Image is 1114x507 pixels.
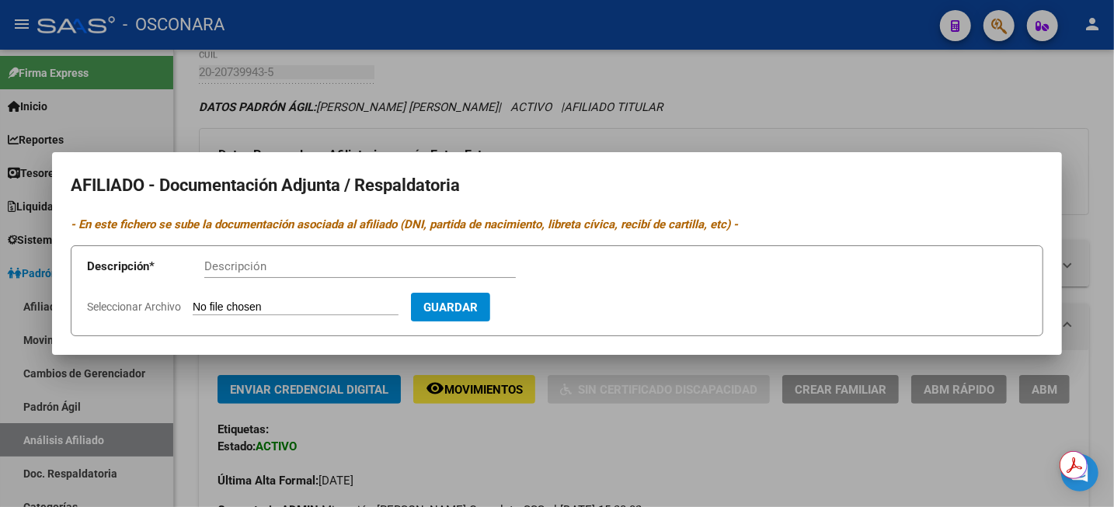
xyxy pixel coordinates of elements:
[71,171,1043,200] h2: AFILIADO - Documentación Adjunta / Respaldatoria
[71,217,738,231] i: - En este fichero se sube la documentación asociada al afiliado (DNI, partida de nacimiento, libr...
[87,300,181,313] span: Seleccionar Archivo
[87,258,204,276] p: Descripción
[411,293,490,321] button: Guardar
[423,300,478,314] span: Guardar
